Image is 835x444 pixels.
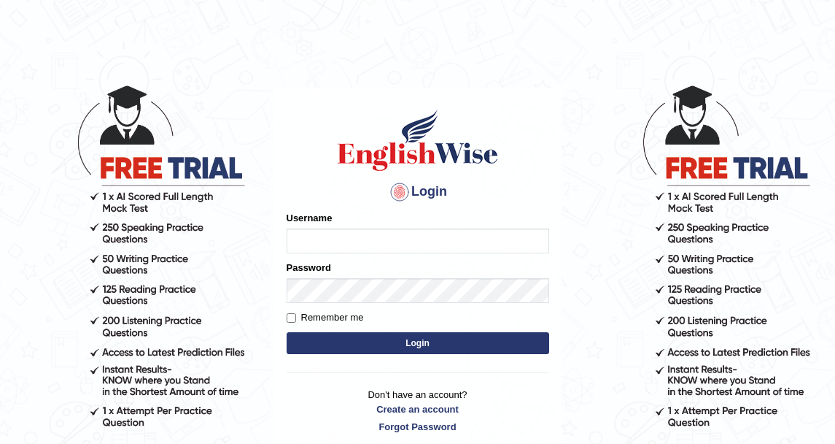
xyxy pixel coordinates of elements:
[287,313,296,323] input: Remember me
[287,261,331,275] label: Password
[287,211,333,225] label: Username
[287,310,364,325] label: Remember me
[287,402,549,416] a: Create an account
[287,420,549,434] a: Forgot Password
[287,180,549,204] h4: Login
[287,388,549,433] p: Don't have an account?
[287,332,549,354] button: Login
[335,107,501,173] img: Logo of English Wise sign in for intelligent practice with AI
